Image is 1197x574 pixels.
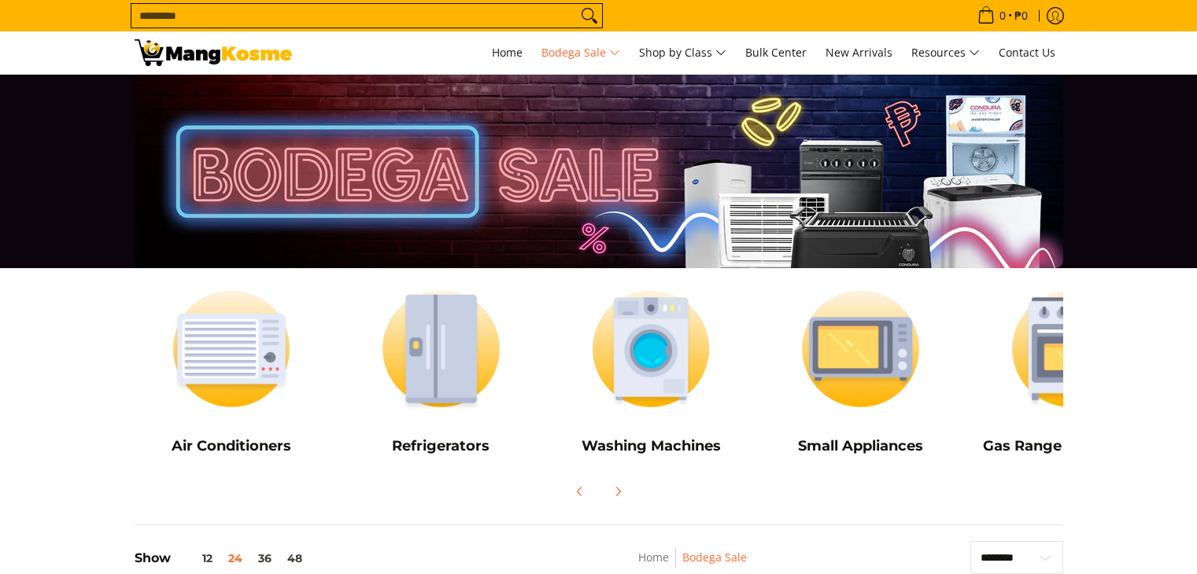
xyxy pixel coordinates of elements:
[135,39,292,66] img: Bodega Sale l Mang Kosme: Cost-Efficient &amp; Quality Home Appliances
[638,550,669,565] a: Home
[826,45,892,60] span: New Arrivals
[484,31,530,74] a: Home
[534,31,628,74] a: Bodega Sale
[903,31,988,74] a: Resources
[492,45,523,60] span: Home
[911,43,980,63] span: Resources
[682,550,747,565] a: Bodega Sale
[1012,10,1030,21] span: ₱0
[135,437,329,455] h5: Air Conditioners
[577,4,602,28] button: Search
[554,276,748,466] a: Washing Machines Washing Machines
[991,31,1063,74] a: Contact Us
[135,276,329,421] img: Air Conditioners
[973,276,1168,421] img: Cookers
[220,552,250,565] button: 24
[999,45,1055,60] span: Contact Us
[171,552,220,565] button: 12
[308,31,1063,74] nav: Main Menu
[745,45,807,60] span: Bulk Center
[763,276,958,421] img: Small Appliances
[763,437,958,455] h5: Small Appliances
[250,552,279,565] button: 36
[763,276,958,466] a: Small Appliances Small Appliances
[973,437,1168,455] h5: Gas Range and Cookers
[973,276,1168,466] a: Cookers Gas Range and Cookers
[344,437,538,455] h5: Refrigerators
[737,31,815,74] a: Bulk Center
[344,276,538,466] a: Refrigerators Refrigerators
[631,31,734,74] a: Shop by Class
[563,474,597,509] button: Previous
[554,437,748,455] h5: Washing Machines
[639,43,726,63] span: Shop by Class
[344,276,538,421] img: Refrigerators
[973,7,1033,24] span: •
[135,276,329,466] a: Air Conditioners Air Conditioners
[541,43,620,63] span: Bodega Sale
[818,31,900,74] a: New Arrivals
[997,10,1008,21] span: 0
[135,550,310,566] h5: Show
[600,474,635,509] button: Next
[554,276,748,421] img: Washing Machines
[279,552,310,565] button: 48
